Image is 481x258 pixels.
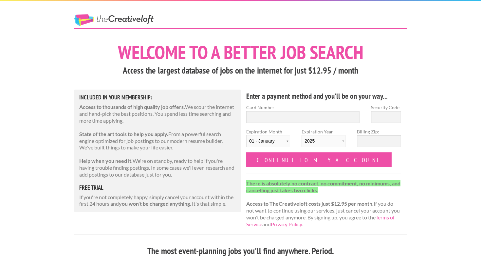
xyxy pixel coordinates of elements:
p: If you're not completely happy, simply cancel your account within the first 24 hours and . It's t... [79,194,236,208]
h1: Welcome to a better job search [74,43,407,62]
input: Continue to my account [246,152,392,167]
strong: Help when you need it. [79,158,133,164]
label: Card Number [246,104,360,111]
label: Billing Zip: [357,128,401,135]
strong: you won't be charged anything [119,200,190,207]
strong: State of the art tools to help you apply. [79,131,168,137]
p: If you do not want to continue using our services, just cancel your account you won't be charged ... [246,180,401,228]
h3: Access the largest database of jobs on the internet for just $12.95 / month [74,64,407,77]
label: Expiration Month [246,128,290,152]
a: Privacy Policy [271,221,302,227]
a: The Creative Loft [74,14,154,26]
label: Expiration Year [302,128,345,152]
h3: The most event-planning jobs you'll find anywhere. Period. [74,245,407,257]
h5: free trial [79,185,236,191]
strong: Access to TheCreativeloft costs just $12.95 per month. [246,200,374,207]
select: Expiration Month [246,135,290,147]
strong: Access to thousands of high quality job offers. [79,104,185,110]
p: We're on standby, ready to help if you're having trouble finding postings. In some cases we'll ev... [79,158,236,178]
p: We scour the internet and hand-pick the best positions. You spend less time searching and more ti... [79,104,236,124]
h4: Enter a payment method and you'll be on your way... [246,91,401,101]
select: Expiration Year [302,135,345,147]
p: From a powerful search engine optimized for job postings to our modern resume builder. We've buil... [79,131,236,151]
h5: Included in Your Membership: [79,95,236,100]
a: Terms of Service [246,214,395,227]
strong: There is absolutely no contract, no commitment, no minimums, and cancelling just takes two clicks. [246,180,400,193]
label: Security Code [371,104,401,111]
